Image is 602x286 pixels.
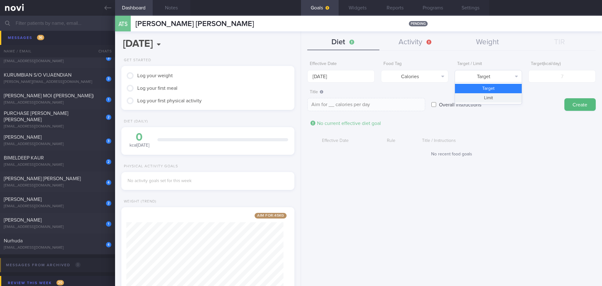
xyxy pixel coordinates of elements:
span: [PERSON_NAME] [4,52,42,57]
div: 2 [106,159,111,165]
div: No recent food goals [307,152,596,157]
button: Weight [451,35,524,50]
div: [EMAIL_ADDRESS][DOMAIN_NAME] [4,100,111,105]
span: [PERSON_NAME] MOI ([PERSON_NAME]) [4,93,94,98]
span: 20 [56,280,64,285]
div: kcal [DATE] [128,132,151,148]
div: [EMAIL_ADDRESS][DOMAIN_NAME] [4,59,111,64]
span: 0 [75,262,81,267]
div: [PERSON_NAME][EMAIL_ADDRESS][DOMAIN_NAME] [4,80,111,84]
span: [PERSON_NAME] [4,197,42,202]
div: 4 [106,242,111,247]
div: 2 [106,35,111,40]
span: PURCHASE [PERSON_NAME] [PERSON_NAME] [4,111,68,122]
div: 1 [106,97,111,102]
span: [PERSON_NAME] [PERSON_NAME] [135,20,254,28]
span: [PERSON_NAME] [4,135,42,140]
div: 3 [106,56,111,61]
button: Diet [307,35,379,50]
button: Limit [455,93,522,103]
button: Activity [379,35,451,50]
span: pending [409,21,428,26]
div: Get Started [121,58,151,63]
div: [EMAIL_ADDRESS][DOMAIN_NAME] [4,38,111,43]
div: ATS [114,12,132,36]
span: [PERSON_NAME] [PERSON_NAME] [4,176,81,181]
div: [EMAIL_ADDRESS][DOMAIN_NAME] [4,142,111,147]
div: 3 [106,138,111,144]
span: [PERSON_NAME] [4,218,42,223]
div: Diet (Daily) [121,119,148,124]
div: Effective Date [307,135,363,147]
div: [EMAIL_ADDRESS][DOMAIN_NAME] [4,204,111,209]
label: Food Tag [383,61,446,67]
div: 4 [106,180,111,185]
div: Title / Instructions [419,135,574,147]
span: Nurhuda [4,238,23,243]
label: Target / Limit [457,61,520,67]
div: 3 [106,76,111,82]
button: Calories [381,70,448,83]
span: Title [310,90,323,94]
label: Effective Date [310,61,372,67]
button: Target [455,84,522,93]
span: Aim for: 45 kg [255,213,287,219]
div: [EMAIL_ADDRESS][DOMAIN_NAME] [4,163,111,167]
input: 7 [528,70,596,83]
div: [EMAIL_ADDRESS][DOMAIN_NAME] [4,246,111,250]
input: Select... [307,70,375,83]
div: No current effective diet goal [307,119,384,128]
span: KURUMBIAN S/O VIJAENDIAN [4,73,71,78]
div: Physical Activity Goals [121,164,178,169]
div: [EMAIL_ADDRESS][DOMAIN_NAME] [4,225,111,229]
div: [EMAIL_ADDRESS][DOMAIN_NAME] [4,124,111,129]
button: Create [564,98,596,111]
label: Overall instructions [436,98,484,111]
div: 2 [106,115,111,120]
div: 1 [106,221,111,227]
button: Target [455,70,522,83]
div: 2 [106,201,111,206]
div: [EMAIL_ADDRESS][DOMAIN_NAME] [4,183,111,188]
div: Messages from Archived [4,261,82,269]
div: Weight (Trend) [121,199,156,204]
span: [PERSON_NAME] ENG [PERSON_NAME] [4,31,92,36]
div: No activity goals set for this week [128,178,288,184]
label: Target ( kcal/day ) [531,61,593,67]
div: Rule [363,135,419,147]
div: 0 [128,132,151,143]
span: BIMELDEEP KAUR [4,155,44,160]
